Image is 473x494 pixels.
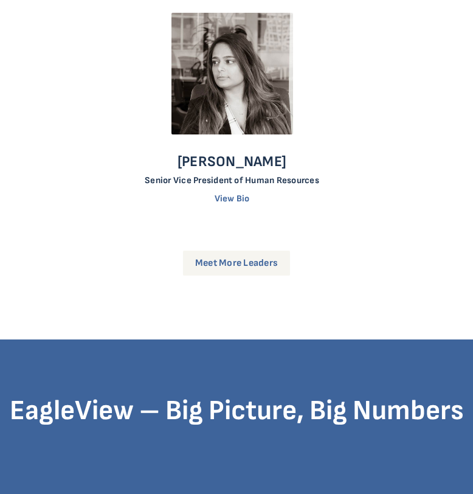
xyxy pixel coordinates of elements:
[171,13,293,134] img: Ruby White - Senior Vice President of Human Resources
[9,394,464,428] h3: EagleView – Big Picture, Big Numbers
[145,153,319,170] p: [PERSON_NAME]
[183,251,290,276] a: Meet More Leaders
[215,193,250,204] a: View Bio
[145,175,319,186] p: Senior Vice President of Human Resources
